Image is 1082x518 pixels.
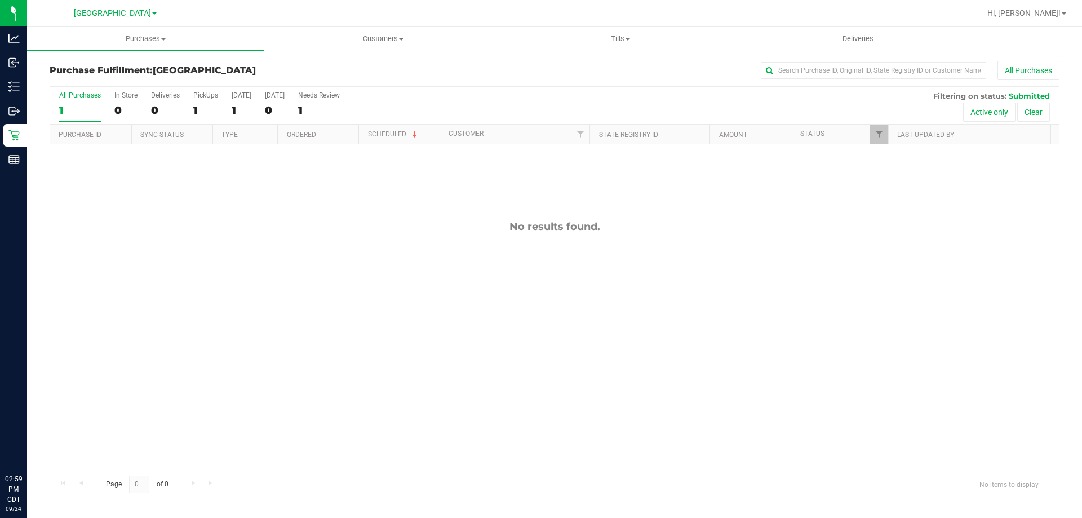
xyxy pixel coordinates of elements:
span: Deliveries [827,34,889,44]
a: Filter [870,125,888,144]
a: State Registry ID [599,131,658,139]
div: 1 [232,104,251,117]
inline-svg: Analytics [8,33,20,44]
button: All Purchases [997,61,1059,80]
a: Type [221,131,238,139]
p: 09/24 [5,504,22,513]
div: 0 [265,104,285,117]
inline-svg: Reports [8,154,20,165]
span: [GEOGRAPHIC_DATA] [74,8,151,18]
a: Ordered [287,131,316,139]
iframe: Resource center [11,428,45,462]
input: Search Purchase ID, Original ID, State Registry ID or Customer Name... [761,62,986,79]
span: Page of 0 [96,476,178,493]
h3: Purchase Fulfillment: [50,65,386,76]
span: Hi, [PERSON_NAME]! [987,8,1061,17]
span: No items to display [970,476,1048,493]
a: Customers [264,27,502,51]
a: Scheduled [368,130,419,138]
div: No results found. [50,220,1059,233]
a: Purchases [27,27,264,51]
a: Amount [719,131,747,139]
a: Customer [449,130,484,138]
a: Sync Status [140,131,184,139]
inline-svg: Retail [8,130,20,141]
inline-svg: Outbound [8,105,20,117]
a: Deliveries [739,27,977,51]
div: 1 [59,104,101,117]
button: Clear [1017,103,1050,122]
inline-svg: Inbound [8,57,20,68]
span: Purchases [27,34,264,44]
div: 1 [193,104,218,117]
span: Customers [265,34,501,44]
a: Last Updated By [897,131,954,139]
div: [DATE] [265,91,285,99]
span: Filtering on status: [933,91,1006,100]
span: Tills [502,34,738,44]
div: [DATE] [232,91,251,99]
a: Filter [571,125,589,144]
div: In Store [114,91,138,99]
div: PickUps [193,91,218,99]
div: Deliveries [151,91,180,99]
div: Needs Review [298,91,340,99]
div: 1 [298,104,340,117]
inline-svg: Inventory [8,81,20,92]
div: All Purchases [59,91,101,99]
a: Status [800,130,824,138]
p: 02:59 PM CDT [5,474,22,504]
div: 0 [151,104,180,117]
a: Tills [502,27,739,51]
a: Purchase ID [59,131,101,139]
span: Submitted [1009,91,1050,100]
div: 0 [114,104,138,117]
button: Active only [963,103,1016,122]
span: [GEOGRAPHIC_DATA] [153,65,256,76]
